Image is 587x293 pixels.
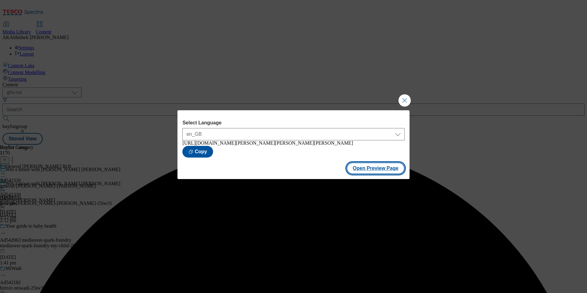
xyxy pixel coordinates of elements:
button: Close Modal [398,94,411,107]
button: Copy [182,146,213,158]
div: [URL][DOMAIN_NAME][PERSON_NAME][PERSON_NAME][PERSON_NAME] [182,140,404,146]
div: Modal [177,110,409,179]
label: Select Language [182,120,404,126]
button: Open Preview Page [347,162,405,174]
